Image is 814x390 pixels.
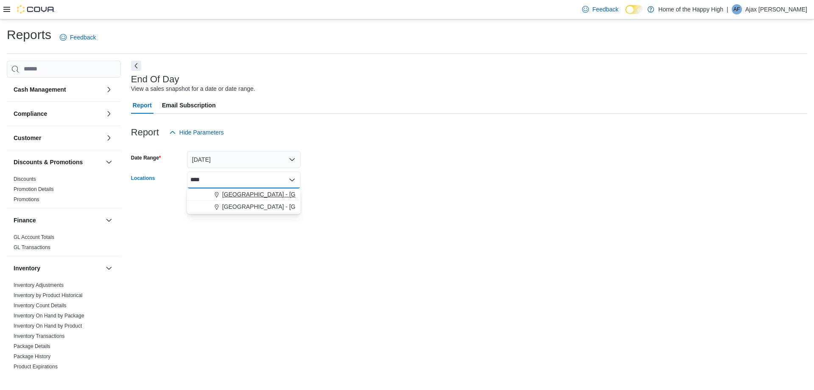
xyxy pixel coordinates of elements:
input: Dark Mode [625,5,643,14]
div: View a sales snapshot for a date or date range. [131,84,255,93]
span: Report [133,97,152,114]
button: Compliance [14,109,102,118]
div: Ajax Fidler [732,4,742,14]
div: Choose from the following options [187,188,301,213]
button: Cash Management [104,84,114,95]
span: GL Transactions [14,244,50,251]
div: Finance [7,232,121,256]
h3: Report [131,127,159,137]
p: Home of the Happy High [658,4,723,14]
button: Cash Management [14,85,102,94]
button: Close list of options [289,177,295,183]
h3: Discounts & Promotions [14,158,83,166]
span: Inventory Count Details [14,302,67,309]
button: Customer [14,134,102,142]
label: Locations [131,175,155,182]
a: Discounts [14,176,36,182]
a: Product Expirations [14,364,58,370]
span: Inventory On Hand by Package [14,312,84,319]
a: GL Account Totals [14,234,54,240]
span: [GEOGRAPHIC_DATA] - [GEOGRAPHIC_DATA] - Fire & Flower [222,202,392,211]
label: Date Range [131,154,161,161]
a: Inventory On Hand by Product [14,323,82,329]
a: Feedback [56,29,99,46]
button: Finance [104,215,114,225]
h3: Cash Management [14,85,66,94]
span: Inventory Adjustments [14,282,64,289]
button: Customer [104,133,114,143]
span: Feedback [592,5,618,14]
a: Promotions [14,196,39,202]
h3: Customer [14,134,41,142]
a: Inventory Adjustments [14,282,64,288]
span: Inventory Transactions [14,333,65,339]
button: Inventory [14,264,102,272]
h3: Finance [14,216,36,224]
span: Email Subscription [162,97,216,114]
span: Promotions [14,196,39,203]
h3: End Of Day [131,74,179,84]
button: [GEOGRAPHIC_DATA] - [GEOGRAPHIC_DATA] - Fire & Flower [187,201,301,213]
a: Package History [14,354,50,359]
a: Inventory On Hand by Package [14,313,84,319]
p: | [727,4,728,14]
h1: Reports [7,26,51,43]
span: Product Expirations [14,363,58,370]
a: Inventory Count Details [14,303,67,309]
a: Inventory by Product Historical [14,292,83,298]
a: Promotion Details [14,186,54,192]
button: Discounts & Promotions [14,158,102,166]
span: Inventory On Hand by Product [14,323,82,329]
p: Ajax [PERSON_NAME] [745,4,807,14]
h3: Inventory [14,264,40,272]
button: Discounts & Promotions [104,157,114,167]
span: Hide Parameters [179,128,224,137]
span: Feedback [70,33,96,42]
span: AF [733,4,740,14]
button: [DATE] [187,151,301,168]
a: GL Transactions [14,244,50,250]
button: Finance [14,216,102,224]
a: Inventory Transactions [14,333,65,339]
button: Hide Parameters [166,124,227,141]
button: [GEOGRAPHIC_DATA] - [GEOGRAPHIC_DATA] - Fire & Flower [187,188,301,201]
div: Discounts & Promotions [7,174,121,208]
button: Inventory [104,263,114,273]
button: Compliance [104,109,114,119]
img: Cova [17,5,55,14]
h3: Compliance [14,109,47,118]
a: Package Details [14,343,50,349]
span: [GEOGRAPHIC_DATA] - [GEOGRAPHIC_DATA] - Fire & Flower [222,190,392,199]
a: Feedback [579,1,622,18]
button: Next [131,61,141,71]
